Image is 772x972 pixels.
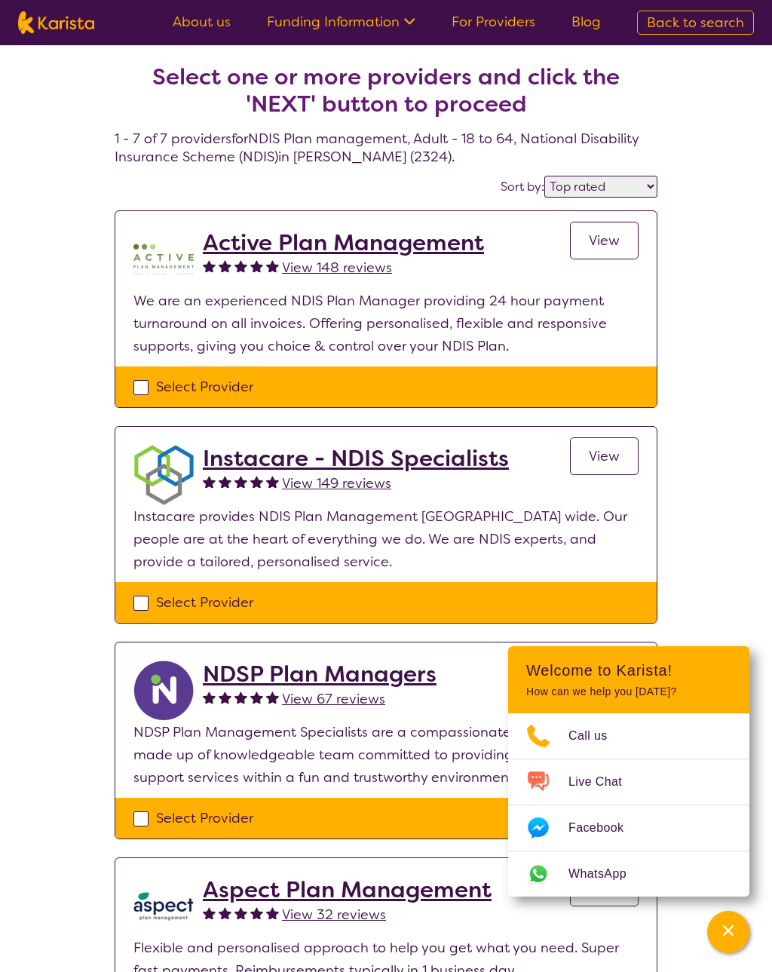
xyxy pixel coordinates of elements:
[250,259,263,272] img: fullstar
[234,906,247,919] img: fullstar
[203,661,437,688] a: NDSP Plan Managers
[589,232,620,250] span: View
[133,229,194,290] img: pypzb5qm7jexfhutod0x.png
[266,906,279,919] img: fullstar
[707,911,749,953] button: Channel Menu
[282,472,391,495] a: View 149 reviews
[133,876,194,937] img: lkb8hqptqmnl8bp1urdw.png
[282,688,385,710] a: View 67 reviews
[173,13,231,31] a: About us
[203,876,492,903] a: Aspect Plan Management
[250,691,263,704] img: fullstar
[267,13,415,31] a: Funding Information
[570,222,639,259] a: View
[266,475,279,488] img: fullstar
[637,11,754,35] a: Back to search
[203,691,216,704] img: fullstar
[508,646,749,897] div: Channel Menu
[282,906,386,924] span: View 32 reviews
[250,906,263,919] img: fullstar
[568,771,640,793] span: Live Chat
[508,713,749,897] ul: Choose channel
[219,691,231,704] img: fullstar
[234,259,247,272] img: fullstar
[133,721,639,789] p: NDSP Plan Management Specialists are a compassionate organisation made up of knowledgeable team c...
[282,474,391,492] span: View 149 reviews
[219,475,231,488] img: fullstar
[133,505,639,573] p: Instacare provides NDIS Plan Management [GEOGRAPHIC_DATA] wide. Our people are at the heart of ev...
[589,447,620,465] span: View
[568,863,645,885] span: WhatsApp
[647,14,744,32] span: Back to search
[568,725,626,747] span: Call us
[219,906,231,919] img: fullstar
[133,63,639,118] h2: Select one or more providers and click the 'NEXT' button to proceed
[282,903,386,926] a: View 32 reviews
[203,259,216,272] img: fullstar
[282,259,392,277] span: View 148 reviews
[250,475,263,488] img: fullstar
[452,13,535,31] a: For Providers
[526,685,731,698] p: How can we help you [DATE]?
[203,229,484,256] a: Active Plan Management
[133,661,194,721] img: ryxpuxvt8mh1enfatjpo.png
[508,851,749,897] a: Web link opens in a new tab.
[133,290,639,357] p: We are an experienced NDIS Plan Manager providing 24 hour payment turnaround on all invoices. Off...
[133,445,194,505] img: obkhna0zu27zdd4ubuus.png
[203,906,216,919] img: fullstar
[282,256,392,279] a: View 148 reviews
[266,259,279,272] img: fullstar
[234,691,247,704] img: fullstar
[219,259,231,272] img: fullstar
[203,445,509,472] a: Instacare - NDIS Specialists
[571,13,601,31] a: Blog
[203,475,216,488] img: fullstar
[266,691,279,704] img: fullstar
[501,179,544,195] label: Sort by:
[570,437,639,475] a: View
[568,817,642,839] span: Facebook
[282,690,385,708] span: View 67 reviews
[234,475,247,488] img: fullstar
[526,661,731,679] h2: Welcome to Karista!
[18,11,94,34] img: Karista logo
[115,27,657,166] h4: 1 - 7 of 7 providers for NDIS Plan management , Adult - 18 to 64 , National Disability Insurance ...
